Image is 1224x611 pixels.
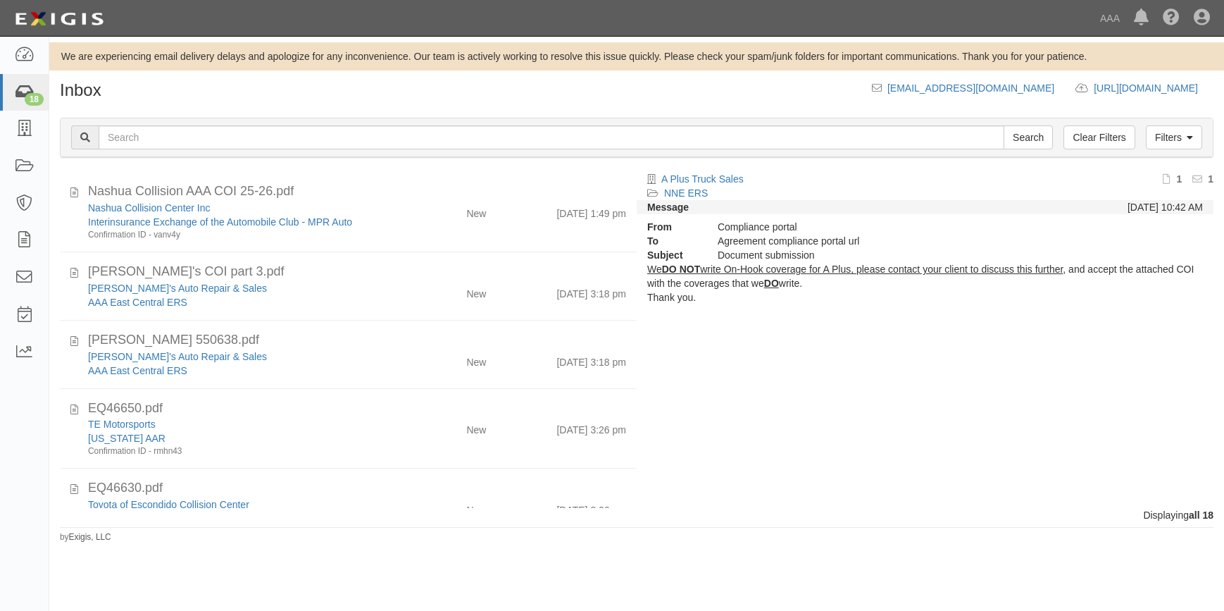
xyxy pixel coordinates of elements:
[88,216,352,228] a: Interinsurance Exchange of the Automobile Club - MPR Auto
[88,498,393,512] div: Toyota of Escondido Collision Center
[647,202,689,213] strong: Message
[764,278,779,289] b: DO
[556,281,626,301] div: [DATE] 3:18 pm
[707,234,1058,248] div: Agreement compliance portal url
[707,220,1058,234] div: Compliance portal
[88,281,393,295] div: Mike's Auto Repair & Sales
[466,201,486,221] div: New
[88,417,393,431] div: TE Motorsports
[99,125,1004,149] input: Search
[1146,125,1202,149] a: Filters
[11,6,108,32] img: logo-5460c22ac91f19d4615b14bd174203de0afe785f0fc80cf4dbbc73dc1793850b.png
[1176,173,1182,185] b: 1
[664,187,708,199] a: NNE ERS
[707,248,1058,262] div: Document submission
[88,295,393,309] div: AAA East Central ERS
[1189,510,1213,521] b: all 18
[637,248,707,262] strong: Subject
[466,498,486,517] div: New
[88,297,187,308] a: AAA East Central ERS
[88,400,626,418] div: EQ46650.pdf
[662,264,700,275] b: DO NOT
[49,508,1224,522] div: Displaying
[88,365,187,376] a: AAA East Central ERS
[88,229,393,241] div: Confirmation ID - vanv4y
[88,201,393,215] div: Nashua Collision Center Inc
[556,498,626,517] div: [DATE] 3:26 pm
[556,350,626,369] div: [DATE] 3:18 pm
[60,531,111,543] small: by
[647,264,1063,275] u: We write On-Hook coverage for A Plus, please contact your client to discuss this further
[466,281,486,301] div: New
[60,81,101,99] h1: Inbox
[88,202,211,214] a: Nashua Collision Center Inc
[88,479,626,498] div: EQ46630.pdf
[1128,200,1203,214] div: [DATE] 10:42 AM
[466,350,486,369] div: New
[637,220,707,234] strong: From
[1063,125,1135,149] a: Clear Filters
[88,445,393,457] div: Confirmation ID - rmhn43
[1004,125,1053,149] input: Search
[88,499,249,510] a: Toyota of Escondido Collision Center
[466,417,486,437] div: New
[88,183,626,201] div: Nashua Collision AAA COI 25-26.pdf
[25,93,44,106] div: 18
[1163,10,1180,27] i: Help Center - Complianz
[556,417,626,437] div: [DATE] 3:26 pm
[88,431,393,445] div: California AAR
[637,262,1213,304] div: , and accept the attached COI with the coverages that we write. Thank you.
[1208,173,1213,185] b: 1
[88,351,267,362] a: [PERSON_NAME]'s Auto Repair & Sales
[88,331,626,350] div: Mikes_Auto_Repair_COI 550638.pdf
[1094,82,1213,94] a: [URL][DOMAIN_NAME]
[88,283,267,294] a: [PERSON_NAME]'s Auto Repair & Sales
[49,49,1224,63] div: We are experiencing email delivery delays and apologize for any inconvenience. Our team is active...
[88,364,393,378] div: AAA East Central ERS
[88,419,156,430] a: TE Motorsports
[88,350,393,364] div: Mike's Auto Repair & Sales
[1093,4,1127,32] a: AAA
[88,433,166,444] a: [US_STATE] AAR
[69,532,111,542] a: Exigis, LLC
[88,263,626,281] div: Mike's COI part 3.pdf
[661,173,744,185] a: A Plus Truck Sales
[88,215,393,229] div: Interinsurance Exchange of the Automobile Club - MPR Auto
[887,82,1054,94] a: [EMAIL_ADDRESS][DOMAIN_NAME]
[637,234,707,248] strong: To
[556,201,626,221] div: [DATE] 1:49 pm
